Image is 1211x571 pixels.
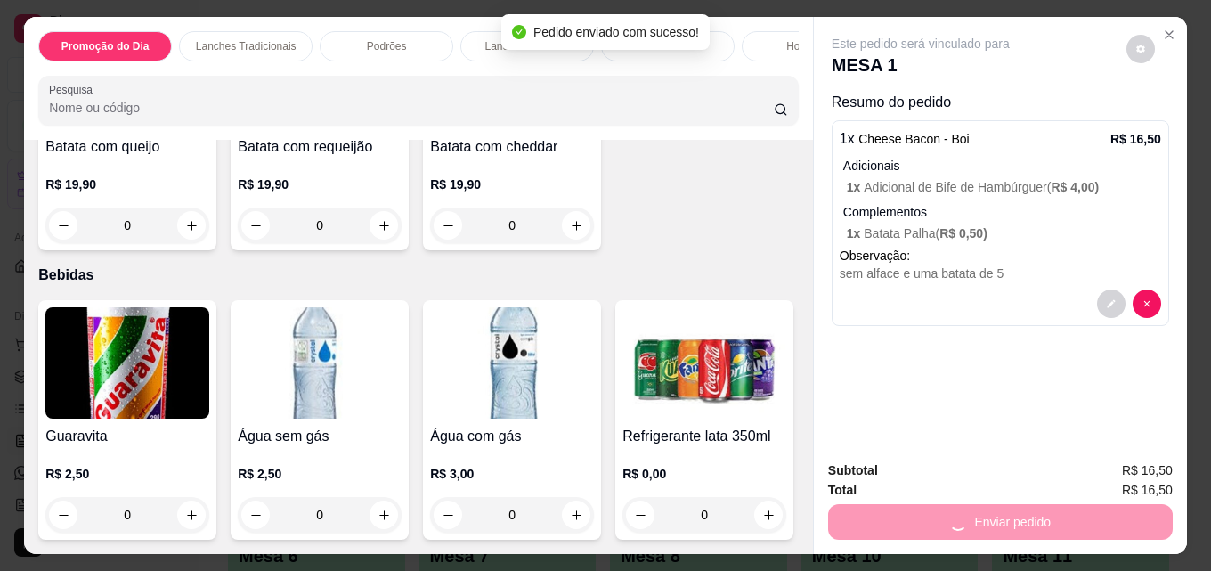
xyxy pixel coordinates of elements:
[49,82,99,97] label: Pesquisa
[430,465,594,483] p: R$ 3,00
[562,501,590,529] button: increase-product-quantity
[430,175,594,193] p: R$ 19,90
[840,265,1161,282] div: sem alface e uma batata de 5
[1051,180,1099,194] span: R$ 4,00 )
[45,136,209,158] h4: Batata com queijo
[847,178,1161,196] p: Adicional de Bife de Hambúrguer (
[828,483,857,497] strong: Total
[939,226,987,241] span: R$ 0,50 )
[177,501,206,529] button: increase-product-quantity
[858,132,970,146] span: Cheese Bacon - Boi
[843,157,1161,175] p: Adicionais
[238,426,402,447] h4: Água sem gás
[238,307,402,419] img: product-image
[1155,20,1183,49] button: Close
[786,39,831,53] p: Hot Dogs
[622,465,786,483] p: R$ 0,00
[238,175,402,193] p: R$ 19,90
[1122,461,1173,480] span: R$ 16,50
[434,501,462,529] button: decrease-product-quantity
[196,39,297,53] p: Lanches Tradicionais
[45,426,209,447] h4: Guaravita
[370,501,398,529] button: increase-product-quantity
[430,136,594,158] h4: Batata com cheddar
[49,501,77,529] button: decrease-product-quantity
[45,307,209,419] img: product-image
[45,175,209,193] p: R$ 19,90
[847,226,864,241] span: 1 x
[622,426,786,447] h4: Refrigerante lata 350ml
[430,426,594,447] h4: Água com gás
[832,53,1010,77] p: MESA 1
[238,136,402,158] h4: Batata com requeijão
[847,224,1161,242] p: Batata Palha (
[1133,290,1161,318] button: decrease-product-quantity
[622,307,786,419] img: product-image
[485,39,570,53] p: Lanches Gourmet
[1097,290,1126,318] button: decrease-product-quantity
[847,180,864,194] span: 1 x
[843,203,1161,221] p: Complementos
[61,39,150,53] p: Promoção do Dia
[241,501,270,529] button: decrease-product-quantity
[533,25,699,39] span: Pedido enviado com sucesso!
[832,35,1010,53] p: Este pedido será vinculado para
[828,463,878,477] strong: Subtotal
[1110,130,1161,148] p: R$ 16,50
[49,99,774,117] input: Pesquisa
[38,265,799,286] p: Bebidas
[238,465,402,483] p: R$ 2,50
[367,39,407,53] p: Podrões
[430,307,594,419] img: product-image
[512,25,526,39] span: check-circle
[840,247,1161,265] p: Observação:
[1126,35,1155,63] button: decrease-product-quantity
[840,128,970,150] p: 1 x
[832,92,1169,113] p: Resumo do pedido
[45,465,209,483] p: R$ 2,50
[1122,480,1173,500] span: R$ 16,50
